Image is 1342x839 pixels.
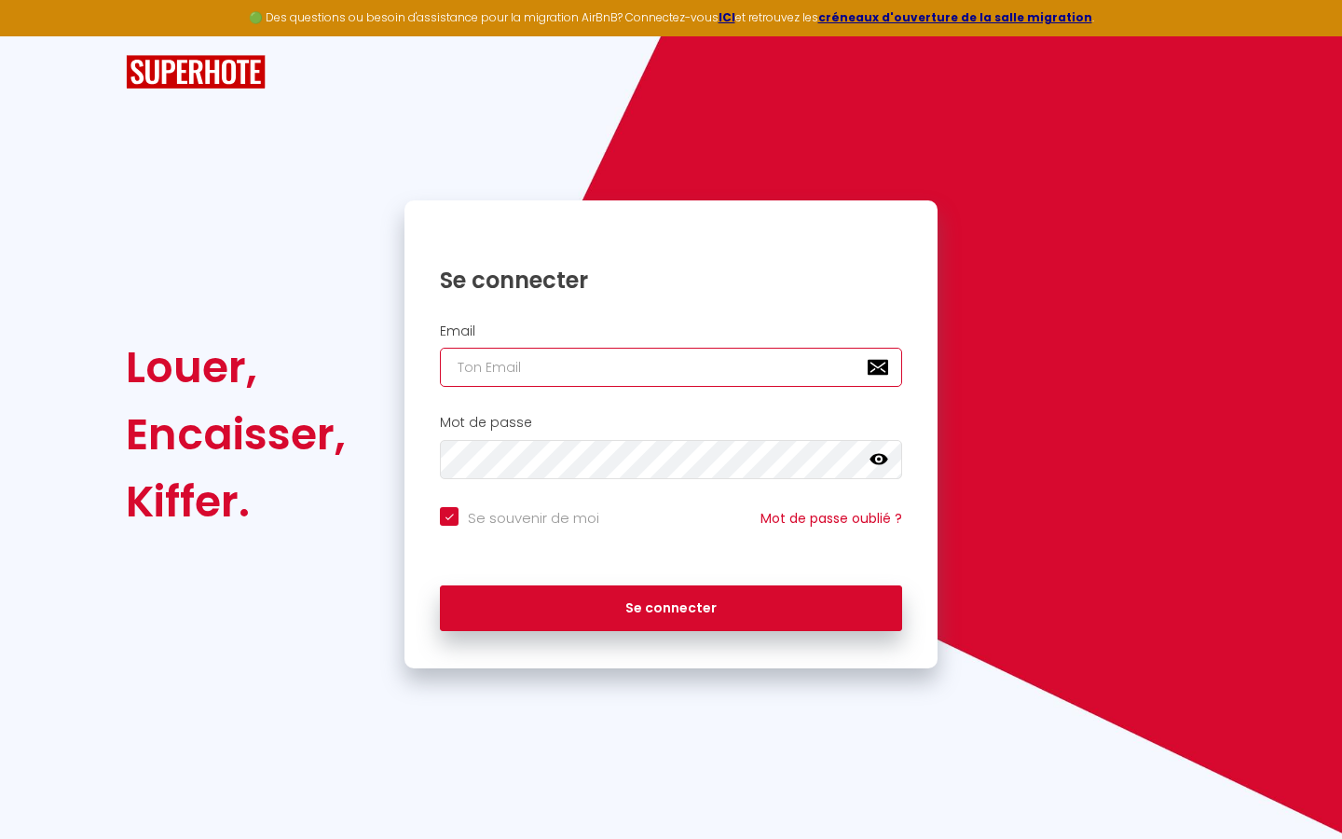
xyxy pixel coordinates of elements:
[15,7,71,63] button: Ouvrir le widget de chat LiveChat
[126,468,346,535] div: Kiffer.
[126,55,266,89] img: SuperHote logo
[440,323,902,339] h2: Email
[126,334,346,401] div: Louer,
[440,266,902,295] h1: Se connecter
[440,348,902,387] input: Ton Email
[818,9,1092,25] a: créneaux d'ouverture de la salle migration
[760,509,902,528] a: Mot de passe oublié ?
[440,585,902,632] button: Se connecter
[440,415,902,431] h2: Mot de passe
[126,401,346,468] div: Encaisser,
[719,9,735,25] a: ICI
